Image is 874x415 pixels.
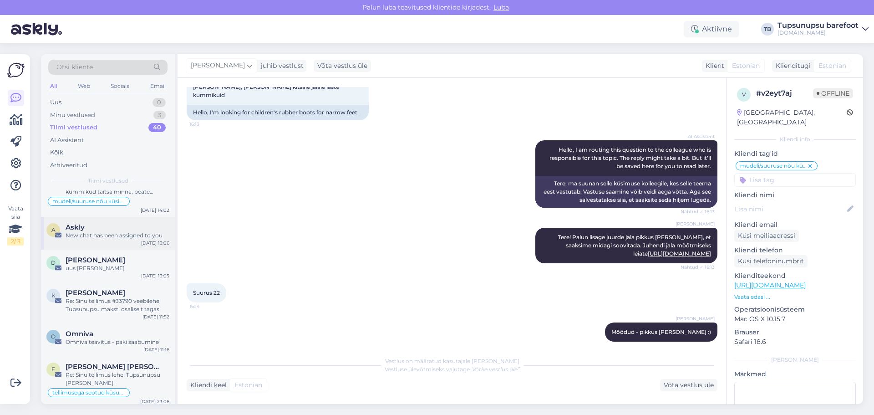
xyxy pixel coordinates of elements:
div: Võta vestlus üle [314,60,371,72]
div: Arhiveeritud [50,161,87,170]
span: v [742,91,746,98]
div: New chat has been assigned to you [66,231,169,240]
a: Tupsunupsu barefoot[DOMAIN_NAME] [777,22,869,36]
span: 16:14 [189,303,224,310]
p: Vaata edasi ... [734,293,856,301]
p: Klienditeekond [734,271,856,281]
div: # v2eyt7aj [756,88,813,99]
div: Minu vestlused [50,111,95,120]
span: Vestlus on määratud kasutajale [PERSON_NAME] [385,358,519,364]
span: [PERSON_NAME] [191,61,245,71]
div: Uus [50,98,61,107]
div: Aktiivne [684,21,739,37]
div: [DATE] 14:02 [141,207,169,214]
span: Omniva [66,330,93,338]
div: [DATE] 11:52 [142,313,169,320]
span: Askly [66,223,85,231]
div: Socials [109,80,131,92]
span: Offline [813,88,853,98]
p: Kliendi tag'id [734,149,856,159]
span: Nähtud ✓ 16:13 [681,264,715,271]
div: Klienditugi [772,61,811,71]
div: Küsi meiliaadressi [734,230,799,242]
div: uus [PERSON_NAME] [66,264,169,272]
span: Vestluse ülevõtmiseks vajutage [385,366,520,373]
div: AI Assistent [50,136,84,145]
div: Kliendi info [734,135,856,143]
input: Lisa tag [734,173,856,187]
div: Klient [702,61,724,71]
div: [PERSON_NAME] [734,356,856,364]
p: Brauser [734,328,856,337]
div: Omniva teavitus - paki saabumine [66,338,169,346]
div: Web [76,80,92,92]
span: Diana Pihlas [66,256,125,264]
span: A [51,226,56,233]
div: Kõik [50,148,63,157]
div: [GEOGRAPHIC_DATA], [GEOGRAPHIC_DATA] [737,108,847,127]
div: Hello, I'm looking for children's rubber boots for narrow feet. [187,105,369,120]
div: TB [761,23,774,36]
span: E [51,366,55,373]
input: Lisa nimi [735,204,845,214]
div: Tiimi vestlused [50,123,97,132]
div: [DATE] 23:06 [140,398,169,405]
span: Estonian [234,380,262,390]
span: 16:14 [681,342,715,349]
span: Estonian [732,61,760,71]
p: Mac OS X 10.15.7 [734,314,856,324]
span: Tiimi vestlused [88,177,128,185]
div: juhib vestlust [257,61,304,71]
span: Estonian [818,61,846,71]
div: 3 [153,111,166,120]
p: Kliendi telefon [734,246,856,255]
div: Tupsunupsu barefoot [777,22,859,29]
p: Kliendi nimi [734,190,856,200]
div: Re: Sinu tellimus #33790 veebilehel Tupsunupsu maksti osaliselt tagasi [66,297,169,313]
span: Otsi kliente [56,62,93,72]
img: Askly Logo [7,61,25,79]
span: Hello, I am routing this question to the colleague who is responsible for this topic. The reply m... [549,146,712,169]
div: Vaata siia [7,205,24,246]
div: 40 [148,123,166,132]
span: Tere! Palun lisage juurde jala pikkus [PERSON_NAME], et saaksime midagi soovitada. Juhendi jala m... [558,234,712,257]
div: 2 / 3 [7,237,24,246]
div: [DATE] 13:06 [141,240,169,246]
div: All [48,80,59,92]
p: Märkmed [734,369,856,379]
span: mudeli/suuruse nõu küsimine [52,199,125,204]
span: tellimusega seotud küsumus [52,390,125,395]
a: [URL][DOMAIN_NAME] [648,250,711,257]
p: Kliendi email [734,220,856,230]
div: [DATE] 13:05 [141,272,169,279]
span: Luba [491,3,512,11]
span: Nähtud ✓ 16:13 [681,208,715,215]
span: mudeli/suuruse nõu küsimine [740,163,807,169]
p: Operatsioonisüsteem [734,305,856,314]
span: AI Assistent [681,133,715,140]
div: 0 [152,98,166,107]
div: Re: Sinu tellimus lehel Tupsunupsu [PERSON_NAME]! [66,371,169,387]
span: [PERSON_NAME] [676,315,715,322]
span: 16:13 [189,121,224,128]
div: [DATE] 11:16 [143,346,169,353]
span: [PERSON_NAME] [676,220,715,227]
span: Eva Maria [66,363,160,371]
div: Küsi telefoninumbrit [734,255,808,267]
div: Tere, ma suunan selle küsimuse kolleegile, kes selle teema eest vastutab. Vastuse saamine võib ve... [535,176,717,208]
i: „Võtke vestlus üle” [470,366,520,373]
span: Kristi Nurmse [66,289,125,297]
span: Mõõdud - pikkus [PERSON_NAME] :) [611,328,711,335]
span: Suurus 22 [193,289,220,296]
div: [DOMAIN_NAME] [777,29,859,36]
p: Safari 18.6 [734,337,856,347]
span: O [51,333,56,340]
span: D [51,259,56,266]
span: K [51,292,56,299]
div: Kliendi keel [187,380,227,390]
a: [URL][DOMAIN_NAME] [734,281,806,289]
div: Võta vestlus üle [660,379,717,391]
div: Email [148,80,168,92]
